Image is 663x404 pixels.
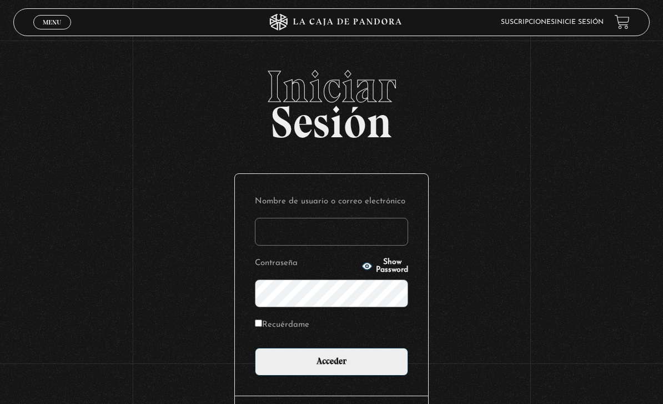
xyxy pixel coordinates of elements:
label: Contraseña [255,256,358,271]
button: Show Password [361,258,408,274]
label: Recuérdame [255,317,309,332]
a: Inicie sesión [555,19,604,26]
span: Show Password [376,258,408,274]
input: Acceder [255,348,408,376]
span: Iniciar [13,64,650,109]
a: Suscripciones [501,19,555,26]
a: View your shopping cart [615,14,630,29]
span: Menu [43,19,61,26]
input: Recuérdame [255,320,262,327]
label: Nombre de usuario o correo electrónico [255,194,408,209]
h2: Sesión [13,64,650,136]
span: Cerrar [39,28,65,36]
